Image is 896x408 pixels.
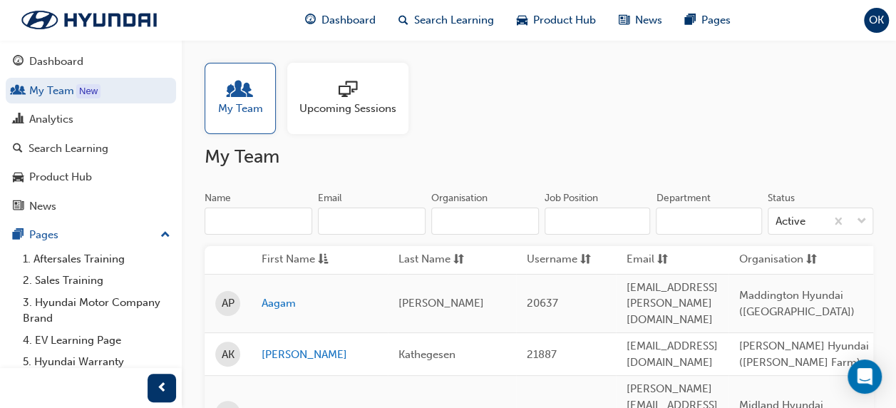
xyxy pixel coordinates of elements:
span: First Name [262,251,315,269]
span: Dashboard [321,12,376,29]
button: Last Namesorting-icon [398,251,477,269]
a: 1. Aftersales Training [17,248,176,270]
a: Product Hub [6,164,176,190]
span: 20637 [527,297,558,310]
span: news-icon [13,200,24,213]
div: Product Hub [29,169,92,185]
button: First Nameasc-icon [262,251,340,269]
img: Trak [7,5,171,35]
span: pages-icon [13,229,24,242]
button: Pages [6,222,176,248]
span: sorting-icon [453,251,464,269]
div: Pages [29,227,58,243]
span: chart-icon [13,113,24,126]
div: Open Intercom Messenger [848,359,882,394]
span: asc-icon [318,251,329,269]
a: Aagam [262,295,377,312]
div: Analytics [29,111,73,128]
span: [PERSON_NAME] Hyundai ([PERSON_NAME] Farm) [739,340,869,369]
span: pages-icon [685,11,696,29]
a: Dashboard [6,49,176,75]
a: Search Learning [6,136,176,162]
div: Status [768,191,795,205]
h2: My Team [205,146,873,168]
a: pages-iconPages [674,6,742,35]
a: 2. Sales Training [17,270,176,292]
span: Last Name [398,251,450,269]
input: Organisation [431,208,539,235]
span: people-icon [13,85,24,98]
span: My Team [218,101,263,117]
span: Username [527,251,577,269]
a: guage-iconDashboard [294,6,387,35]
span: AP [222,295,235,312]
input: Name [205,208,312,235]
div: Organisation [431,191,488,205]
span: 21887 [527,348,557,361]
span: OK [869,12,884,29]
input: Email [318,208,426,235]
a: My Team [6,78,176,104]
div: News [29,198,56,215]
a: news-iconNews [607,6,674,35]
span: Email [627,251,654,269]
span: Maddington Hyundai ([GEOGRAPHIC_DATA]) [739,289,855,318]
span: Product Hub [533,12,596,29]
span: [PERSON_NAME] [398,297,484,310]
span: car-icon [13,171,24,184]
div: Active [776,213,805,230]
span: AK [222,347,235,363]
button: Organisationsorting-icon [739,251,818,269]
a: car-iconProduct Hub [505,6,607,35]
span: people-icon [231,81,249,101]
span: news-icon [619,11,629,29]
span: search-icon [398,11,408,29]
div: Email [318,191,342,205]
span: sorting-icon [580,251,591,269]
span: Kathegesen [398,348,455,361]
a: News [6,193,176,220]
span: prev-icon [157,379,168,397]
span: up-icon [160,226,170,245]
span: [EMAIL_ADDRESS][DOMAIN_NAME] [627,340,718,369]
a: Upcoming Sessions [287,63,420,134]
span: guage-icon [13,56,24,68]
span: News [635,12,662,29]
span: Upcoming Sessions [299,101,396,117]
div: Dashboard [29,53,83,70]
div: Department [656,191,710,205]
span: [EMAIL_ADDRESS][PERSON_NAME][DOMAIN_NAME] [627,281,718,326]
span: sessionType_ONLINE_URL-icon [339,81,357,101]
a: 5. Hyundai Warranty [17,351,176,373]
a: [PERSON_NAME] [262,347,377,363]
span: sorting-icon [806,251,817,269]
span: Organisation [739,251,803,269]
input: Job Position [545,208,650,235]
span: search-icon [13,143,23,155]
div: Job Position [545,191,598,205]
input: Department [656,208,761,235]
a: 3. Hyundai Motor Company Brand [17,292,176,330]
span: sorting-icon [657,251,668,269]
span: guage-icon [305,11,316,29]
button: DashboardMy TeamAnalyticsSearch LearningProduct HubNews [6,46,176,222]
button: Emailsorting-icon [627,251,705,269]
div: Name [205,191,231,205]
span: down-icon [857,213,867,231]
button: Usernamesorting-icon [527,251,605,269]
a: Analytics [6,106,176,133]
a: 4. EV Learning Page [17,330,176,352]
a: search-iconSearch Learning [387,6,505,35]
div: Tooltip anchor [76,84,101,98]
span: car-icon [517,11,527,29]
span: Search Learning [414,12,494,29]
button: OK [864,8,889,33]
a: My Team [205,63,287,134]
span: Pages [701,12,731,29]
div: Search Learning [29,141,108,157]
